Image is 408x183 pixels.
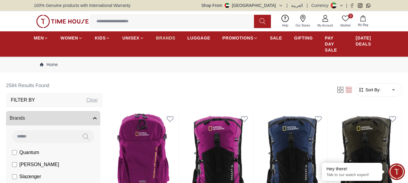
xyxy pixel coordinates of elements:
div: Clear [86,96,98,104]
span: | [307,2,308,8]
span: KIDS [95,35,106,41]
span: PROMOTIONS [222,35,253,41]
span: WOMEN [60,35,78,41]
span: GIFTING [294,35,313,41]
button: Brands [6,111,100,125]
a: Instagram [358,3,362,8]
a: Home [40,62,58,68]
a: Our Stores [292,14,314,29]
a: UNISEX [122,33,144,43]
span: My Account [315,23,336,28]
button: Shop From[GEOGRAPHIC_DATA] [201,2,283,8]
p: Talk to our watch expert! [326,172,378,178]
span: [PERSON_NAME] [19,161,59,168]
span: Sort By: [364,87,381,93]
a: SALE [270,33,282,43]
button: Sort By: [358,87,381,93]
a: [DATE] DEALS [356,33,374,49]
button: العربية [291,2,303,8]
a: PAY DAY SALE [325,33,344,55]
span: Quantum [19,149,39,156]
span: | [346,2,347,8]
input: Slazenger [12,174,17,179]
div: Hey there! [326,166,378,172]
a: Whatsapp [366,3,371,8]
a: KIDS [95,33,110,43]
a: MEN [34,33,48,43]
a: GIFTING [294,33,313,43]
a: 0Wishlist [337,14,354,29]
a: PROMOTIONS [222,33,258,43]
span: My Bag [355,23,371,27]
img: ... [36,15,89,28]
span: PAY DAY SALE [325,35,344,53]
a: LUGGAGE [188,33,210,43]
span: 100% Genuine products with International Warranty [34,2,130,8]
span: [DATE] DEALS [356,35,374,47]
a: BRANDS [156,33,175,43]
span: Brands [10,115,25,122]
span: | [287,2,288,8]
button: My Bag [354,14,372,28]
span: SALE [270,35,282,41]
div: Currency [311,2,331,8]
span: Slazenger [19,173,41,180]
span: Our Stores [293,23,313,28]
span: BRANDS [156,35,175,41]
a: Help [278,14,292,29]
span: LUGGAGE [188,35,210,41]
div: Chat Widget [388,163,405,180]
span: Help [280,23,291,28]
img: United Arab Emirates [225,3,230,8]
span: UNISEX [122,35,139,41]
h3: Filter By [11,96,35,104]
a: WOMEN [60,33,83,43]
input: [PERSON_NAME] [12,162,17,167]
h6: 2584 Results Found [6,78,103,93]
a: Facebook [350,3,354,8]
nav: Breadcrumb [34,57,374,72]
span: Wishlist [338,23,353,28]
span: MEN [34,35,44,41]
span: 0 [348,14,353,18]
input: Quantum [12,150,17,155]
